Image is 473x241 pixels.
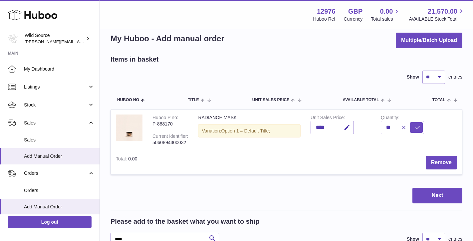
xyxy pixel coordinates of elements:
[152,139,188,146] div: 5060894300032
[24,137,95,143] span: Sales
[252,98,289,102] span: Unit Sales Price
[8,34,18,44] img: kate@wildsource.co.uk
[412,188,462,203] button: Next
[152,115,178,122] div: Huboo P no
[380,7,393,16] span: 0.00
[24,120,88,126] span: Sales
[24,66,95,72] span: My Dashboard
[371,7,400,22] a: 0.00 Total sales
[111,33,224,44] h1: My Huboo - Add manual order
[221,128,270,133] span: Option 1 = Default Title;
[409,16,465,22] span: AVAILABLE Stock Total
[348,7,362,16] strong: GBP
[24,84,88,90] span: Listings
[371,16,400,22] span: Total sales
[8,216,92,228] a: Log out
[396,33,462,48] button: Multiple/Batch Upload
[343,98,379,102] span: AVAILABLE Total
[117,98,139,102] span: Huboo no
[448,74,462,80] span: entries
[24,170,88,176] span: Orders
[111,55,159,64] h2: Items in basket
[152,121,188,127] div: P-888170
[344,16,363,22] div: Currency
[193,110,306,151] td: RADIANCE MASK
[409,7,465,22] a: 21,570.00 AVAILABLE Stock Total
[24,187,95,194] span: Orders
[24,153,95,159] span: Add Manual Order
[428,7,457,16] span: 21,570.00
[407,74,419,80] label: Show
[25,32,85,45] div: Wild Source
[128,156,137,161] span: 0.00
[25,39,133,44] span: [PERSON_NAME][EMAIL_ADDRESS][DOMAIN_NAME]
[111,217,260,226] h2: Please add to the basket what you want to ship
[313,16,336,22] div: Huboo Ref
[116,156,128,163] label: Total
[381,115,399,122] label: Quantity
[432,98,445,102] span: Total
[152,133,188,140] div: Current identifier
[24,102,88,108] span: Stock
[317,7,336,16] strong: 12976
[24,204,95,210] span: Add Manual Order
[188,98,199,102] span: Title
[116,115,142,141] img: RADIANCE MASK
[311,115,345,122] label: Unit Sales Price
[198,124,301,138] div: Variation:
[426,156,457,169] button: Remove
